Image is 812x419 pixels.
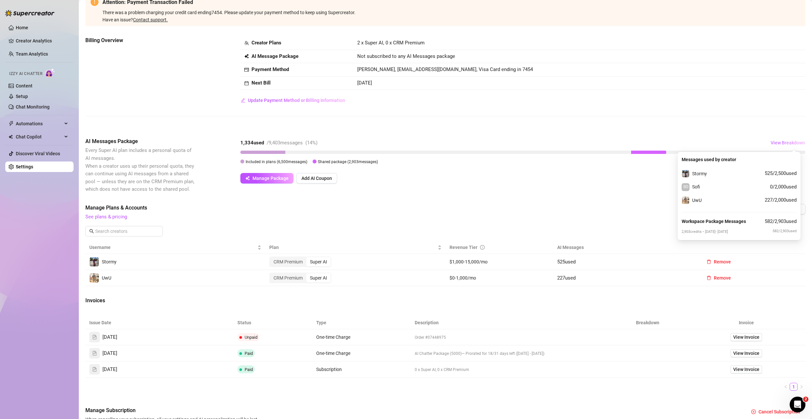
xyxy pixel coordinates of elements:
span: Stormy [102,259,117,264]
a: Settings [16,164,33,169]
span: View Invoice [733,350,759,357]
span: Username [89,244,256,251]
span: Automations [16,118,62,129]
th: Status [233,316,312,329]
span: Add AI Coupon [301,176,332,181]
span: SO [683,184,688,190]
img: logo-BBDzfeDw.svg [5,10,55,16]
span: credit-card [244,67,249,72]
span: [PERSON_NAME], [EMAIL_ADDRESS][DOMAIN_NAME], Visa Card ending in 7454 [357,66,533,72]
span: calendar [244,81,249,86]
td: One-time Charge [312,345,411,361]
a: View Invoice [731,349,762,357]
span: Order #37448975 [415,335,446,340]
span: UwU [692,198,702,203]
th: AI Messages [553,241,697,254]
button: View Breakdown [770,137,805,148]
span: search [89,229,94,234]
div: CRM Premium [270,273,306,283]
span: team [244,41,249,45]
button: Cancel Subscription [746,407,805,417]
span: Stormy [692,171,707,176]
span: 582 / 2,903 used [765,218,797,228]
span: Paid [245,351,253,356]
th: Description [411,316,608,329]
a: Creator Analytics [16,36,68,46]
th: Username [85,241,265,254]
span: edit [241,98,245,103]
span: delete [707,259,711,264]
span: Included in plans ( 6,500 messages) [246,160,307,164]
a: Contact support. [133,17,168,22]
strong: Messages used by creator [682,157,736,162]
a: View Invoice [731,333,762,341]
span: close-circle [751,409,756,414]
span: thunderbolt [9,121,14,126]
th: Issue Date [85,316,233,329]
a: Home [16,25,28,30]
span: Plan [269,244,436,251]
span: Invoices [85,297,196,305]
button: Update Payment Method or Billing Information [240,95,345,106]
span: Chat Copilot [16,132,62,142]
div: Super AI [306,257,331,266]
td: Subscription [312,361,411,378]
img: AI Chatter [45,68,55,78]
img: Stormy [90,257,99,266]
td: $0-1,000/mo [446,270,554,286]
img: Stormy [682,170,689,177]
span: / 9,403 messages [267,140,303,146]
span: 525 used [557,259,576,265]
span: 0 x Super AI, 0 x CRM Premium [415,367,469,372]
a: Setup [16,94,28,99]
span: info-circle [480,245,485,250]
span: [DATE] [102,333,117,341]
span: delete [707,276,711,280]
li: Previous Page [782,383,790,391]
span: 525 / 2,500 used [765,170,797,178]
th: Plan [265,241,445,254]
span: View Invoice [733,333,759,341]
span: 2 x Super AI, 0 x CRM Premium [357,40,425,46]
span: ( 14 %) [305,140,318,146]
button: Manage Package [240,173,294,184]
strong: Next Bill [252,80,271,86]
button: Remove [701,273,736,283]
div: segmented control [269,257,331,267]
span: Revenue Tier [450,245,477,250]
span: Manage Package [252,176,289,181]
td: $1,000-15,000/mo [446,254,554,270]
img: UwU [682,197,689,204]
strong: AI Message Package [252,53,298,59]
button: left [782,383,790,391]
span: 2,903 credits • [DATE] - [DATE] [682,230,728,234]
span: Not subscribed to any AI Messages package [357,53,455,61]
span: 2 [803,397,808,402]
th: Breakdown [608,316,687,329]
a: Chat Monitoring [16,104,50,110]
span: [DATE] [102,350,117,357]
strong: Creator Plans [252,40,281,46]
div: Have an issue? [102,16,800,23]
input: Search creators [95,228,154,235]
a: View Invoice [731,365,762,373]
strong: Workspace Package Messages [682,219,746,224]
span: 227 / 2,000 used [765,196,797,204]
span: Manage Subscription [85,407,261,414]
span: Unpaid [245,335,257,340]
li: 1 [790,383,798,391]
li: Next Page [798,383,805,391]
span: Shared package ( 2,903 messages) [318,160,378,164]
a: Content [16,83,33,88]
span: [DATE] [357,80,372,86]
span: UwU [102,275,111,281]
span: View Breakdown [771,140,805,145]
span: 582 / 2,903 used [773,228,797,234]
div: segmented control [269,273,331,283]
span: Every Super AI plan includes a personal quota of AI messages. When a creator uses up their person... [85,147,194,192]
span: file-text [92,367,97,372]
strong: 1,334 used [240,140,264,146]
td: 0 x Super AI, 0 x CRM Premium [411,361,608,378]
div: Super AI [306,273,331,283]
span: left [784,385,788,389]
